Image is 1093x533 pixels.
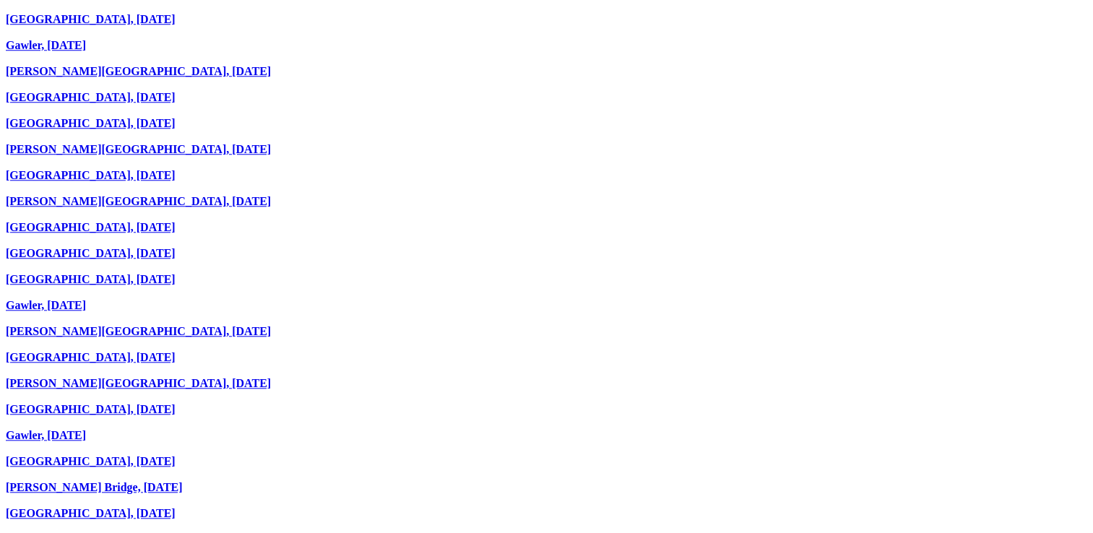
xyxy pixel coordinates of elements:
a: [GEOGRAPHIC_DATA], [DATE] [6,455,176,467]
a: [PERSON_NAME][GEOGRAPHIC_DATA], [DATE] [6,377,271,389]
a: Gawler, [DATE] [6,39,86,51]
a: [GEOGRAPHIC_DATA], [DATE] [6,13,176,25]
a: [PERSON_NAME][GEOGRAPHIC_DATA], [DATE] [6,325,271,337]
a: [GEOGRAPHIC_DATA], [DATE] [6,117,176,129]
a: [GEOGRAPHIC_DATA], [DATE] [6,221,176,233]
a: [GEOGRAPHIC_DATA], [DATE] [6,247,176,259]
a: [GEOGRAPHIC_DATA], [DATE] [6,507,176,519]
a: Gawler, [DATE] [6,299,86,311]
a: [PERSON_NAME] Bridge, [DATE] [6,481,183,493]
a: [PERSON_NAME][GEOGRAPHIC_DATA], [DATE] [6,143,271,155]
a: [GEOGRAPHIC_DATA], [DATE] [6,273,176,285]
a: [PERSON_NAME][GEOGRAPHIC_DATA], [DATE] [6,195,271,207]
a: [GEOGRAPHIC_DATA], [DATE] [6,351,176,363]
a: [PERSON_NAME][GEOGRAPHIC_DATA], [DATE] [6,65,271,77]
a: [GEOGRAPHIC_DATA], [DATE] [6,403,176,415]
a: [GEOGRAPHIC_DATA], [DATE] [6,169,176,181]
a: Gawler, [DATE] [6,429,86,441]
a: [GEOGRAPHIC_DATA], [DATE] [6,91,176,103]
